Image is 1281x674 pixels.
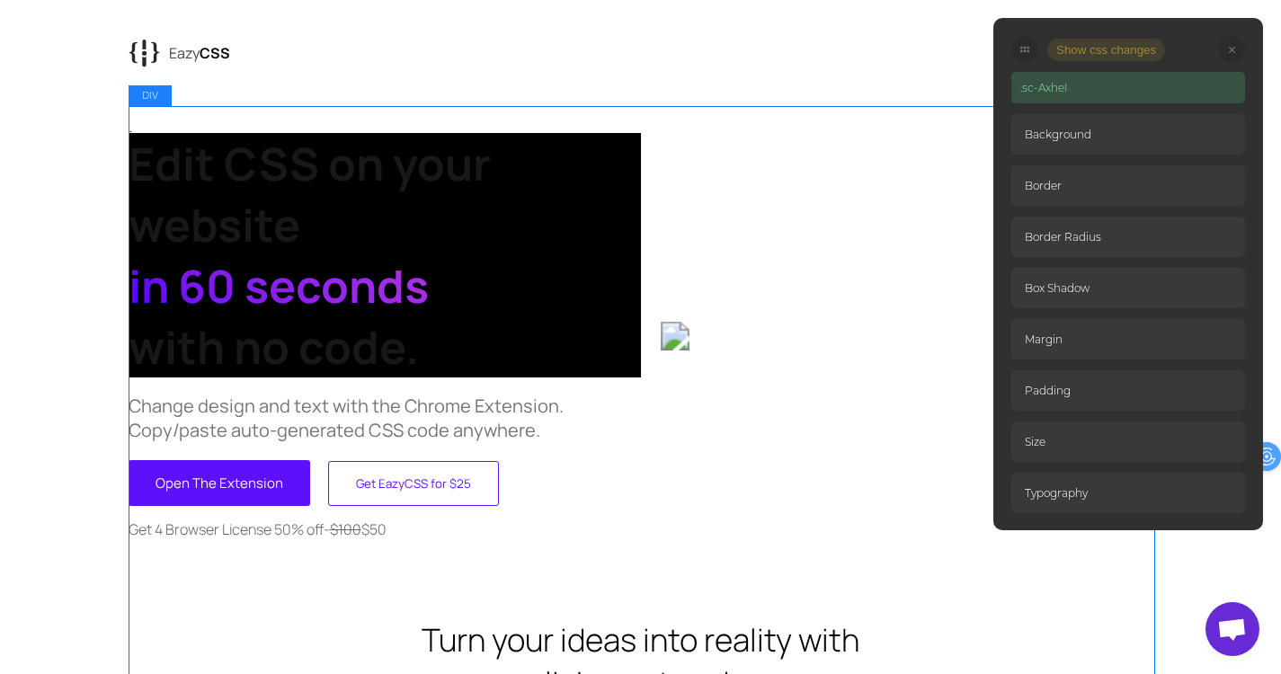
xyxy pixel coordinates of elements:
[129,519,641,539] p: - $50
[129,38,142,66] tspan: {
[129,133,641,377] h1: Edit CSS on your website with no code.
[169,43,230,63] p: Eazy
[129,519,324,539] span: Get 4 Browser License 50% off
[1205,602,1259,656] div: Ouvrir le chat
[147,40,160,68] tspan: {
[129,394,641,442] p: Change design and text with the Chrome Extension. Copy/paste auto-generated CSS code anywhere.
[129,460,310,506] button: Open The Extension
[330,519,361,539] strike: $100
[129,255,429,316] span: in 60 seconds
[200,43,230,63] span: CSS
[328,461,499,506] button: Get EazyCSS for $25
[661,322,1152,350] img: 6b047dab-316a-43c3-9607-f359b430237e_aasl3q.gif
[129,33,231,73] a: {{EazyCSS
